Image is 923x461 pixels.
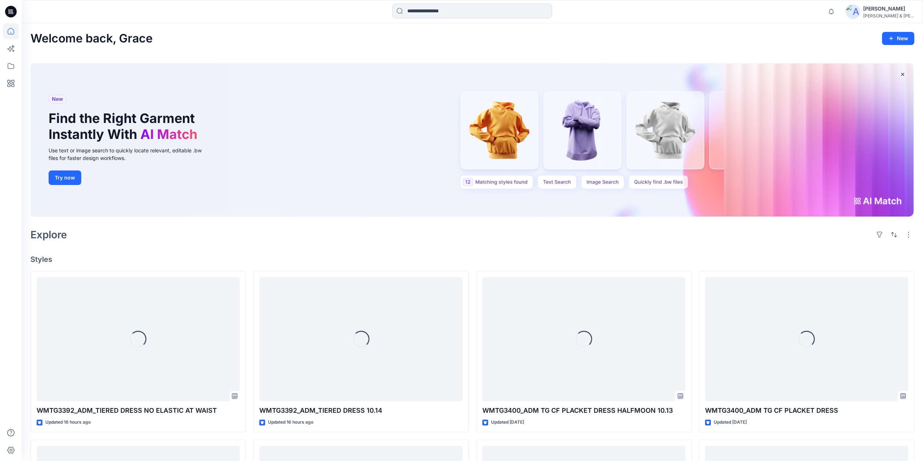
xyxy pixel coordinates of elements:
[863,13,914,18] div: [PERSON_NAME] & [PERSON_NAME]
[491,419,524,426] p: Updated [DATE]
[30,255,914,264] h4: Styles
[846,4,860,19] img: avatar
[863,4,914,13] div: [PERSON_NAME]
[30,229,67,240] h2: Explore
[482,406,685,416] p: WMTG3400_ADM TG CF PLACKET DRESS HALFMOON 10.13
[30,32,153,45] h2: Welcome back, Grace
[259,406,462,416] p: WMTG3392_ADM_TIERED DRESS 10.14
[268,419,313,426] p: Updated 16 hours ago
[49,111,201,142] h1: Find the Right Garment Instantly With
[52,95,63,103] span: New
[140,126,197,142] span: AI Match
[49,147,212,162] div: Use text or image search to quickly locate relevant, editable .bw files for faster design workflows.
[49,170,81,185] button: Try now
[705,406,908,416] p: WMTG3400_ADM TG CF PLACKET DRESS
[714,419,747,426] p: Updated [DATE]
[882,32,914,45] button: New
[45,419,91,426] p: Updated 16 hours ago
[37,406,240,416] p: WMTG3392_ADM_TIERED DRESS NO ELASTIC AT WAIST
